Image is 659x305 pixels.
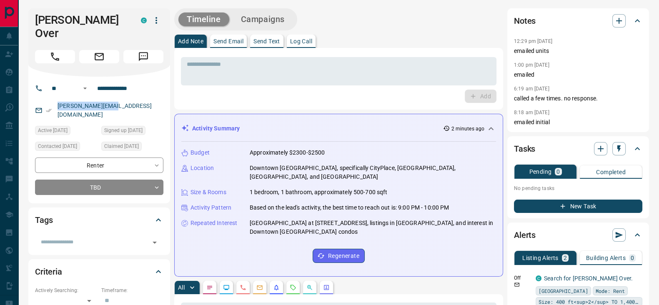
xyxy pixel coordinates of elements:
p: emailed units [514,47,642,55]
p: Add Note [178,38,203,44]
button: Regenerate [313,249,365,263]
p: Approximately $2300-$2500 [250,148,325,157]
div: Alerts [514,225,642,245]
p: emailed [514,70,642,79]
span: Email [79,50,119,63]
span: Message [123,50,163,63]
a: [PERSON_NAME][EMAIL_ADDRESS][DOMAIN_NAME] [58,102,152,118]
svg: Calls [240,284,246,291]
button: Campaigns [233,12,293,26]
span: Signed up [DATE] [104,126,143,135]
p: 2 [564,255,567,261]
div: Wed Jun 25 2025 [35,126,97,137]
span: Claimed [DATE] [104,142,139,150]
h2: Tasks [514,142,535,155]
span: Mode: Rent [596,287,625,295]
button: Open [80,83,90,93]
svg: Email [514,282,520,287]
p: Downtown [GEOGRAPHIC_DATA], specifically CityPlace, [GEOGRAPHIC_DATA], [GEOGRAPHIC_DATA], and [GE... [250,164,496,181]
p: Repeated Interest [190,219,237,227]
p: Location [190,164,214,172]
p: Completed [596,169,626,175]
h2: Alerts [514,228,536,242]
p: Activity Pattern [190,203,231,212]
p: Send Email [213,38,243,44]
h1: [PERSON_NAME] Over [35,13,128,40]
p: Actively Searching: [35,287,97,294]
div: TBD [35,180,163,195]
svg: Opportunities [306,284,313,291]
span: Contacted [DATE] [38,142,77,150]
div: Notes [514,11,642,31]
div: Tags [35,210,163,230]
button: New Task [514,200,642,213]
p: Activity Summary [192,124,240,133]
span: [GEOGRAPHIC_DATA] [539,287,588,295]
svg: Requests [290,284,296,291]
p: Size & Rooms [190,188,226,197]
div: Fri Jun 06 2025 [35,142,97,153]
div: condos.ca [141,17,147,23]
p: No pending tasks [514,182,642,195]
div: Tasks [514,139,642,159]
div: Renter [35,157,163,173]
a: Search for [PERSON_NAME] Over. [544,275,633,282]
p: 2 minutes ago [451,125,484,132]
h2: Criteria [35,265,62,278]
p: 12:29 pm [DATE] [514,38,552,44]
p: 1:00 pm [DATE] [514,62,549,68]
svg: Agent Actions [323,284,330,291]
p: All [178,285,185,290]
p: 0 [556,169,560,175]
h2: Notes [514,14,536,27]
p: 8:18 am [DATE] [514,110,549,115]
svg: Email Verified [46,107,52,113]
svg: Notes [206,284,213,291]
button: Timeline [178,12,229,26]
p: Building Alerts [586,255,626,261]
p: called a few times. no response. [514,94,642,103]
p: 6:19 am [DATE] [514,86,549,92]
p: Listing Alerts [522,255,559,261]
div: condos.ca [536,275,541,281]
h2: Tags [35,213,53,227]
span: Active [DATE] [38,126,68,135]
p: emailed initial [514,118,642,127]
p: Budget [190,148,210,157]
svg: Emails [256,284,263,291]
div: Activity Summary2 minutes ago [181,121,496,136]
p: 1 bedroom, 1 bathroom, approximately 500-700 sqft [250,188,387,197]
p: Timeframe: [101,287,163,294]
p: Log Call [290,38,312,44]
div: Fri Dec 02 2022 [101,126,163,137]
div: Fri Dec 02 2022 [101,142,163,153]
svg: Lead Browsing Activity [223,284,230,291]
div: Criteria [35,262,163,282]
svg: Listing Alerts [273,284,280,291]
p: Pending [529,169,551,175]
p: Based on the lead's activity, the best time to reach out is: 9:00 PM - 10:00 PM [250,203,449,212]
p: 0 [631,255,634,261]
p: Send Text [253,38,280,44]
span: Call [35,50,75,63]
p: [GEOGRAPHIC_DATA] at [STREET_ADDRESS], listings in [GEOGRAPHIC_DATA], and interest in Downtown [G... [250,219,496,236]
button: Open [149,237,160,248]
p: Off [514,274,531,282]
